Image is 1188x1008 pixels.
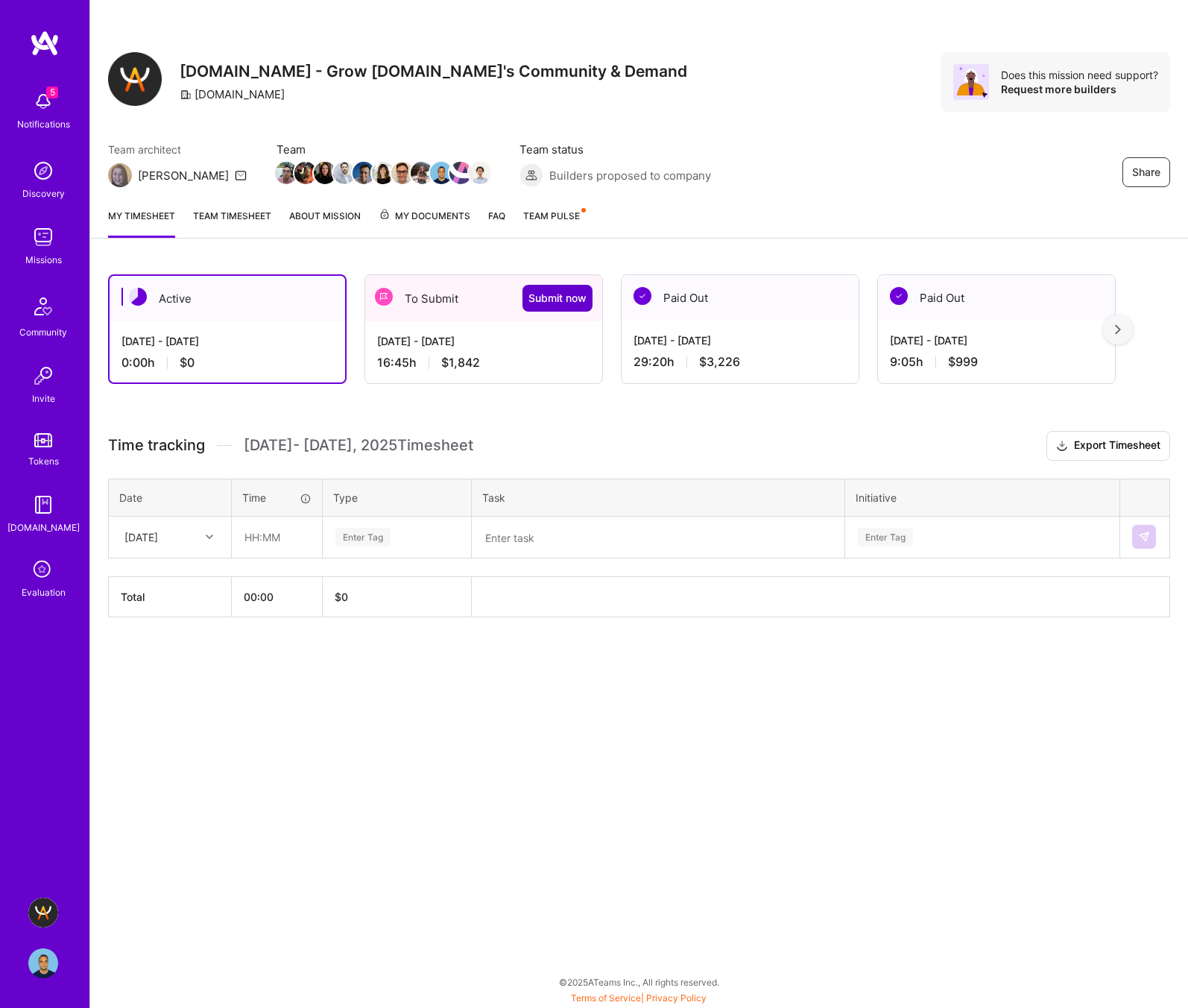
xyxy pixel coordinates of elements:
a: Team Member Avatar [470,160,490,186]
button: Submit now [522,285,593,312]
img: To Submit [375,288,393,306]
span: $ 0 [335,590,348,603]
img: Paid Out [890,287,908,305]
span: $3,226 [699,354,740,370]
a: My timesheet [108,208,175,238]
a: Team Member Avatar [315,160,335,186]
a: My Documents [379,208,470,238]
img: Team Member Avatar [430,162,452,184]
i: icon Mail [235,169,247,181]
img: Active [129,288,147,306]
span: Time tracking [108,436,205,455]
a: Team Member Avatar [277,160,296,186]
a: Team timesheet [193,208,271,238]
a: Team Member Avatar [373,160,393,186]
img: Builders proposed to company [519,163,543,187]
div: 29:20 h [634,354,847,370]
span: Team [277,142,490,157]
img: right [1115,324,1121,335]
span: Share [1132,165,1160,180]
img: Team Member Avatar [275,162,297,184]
a: Team Member Avatar [354,160,373,186]
div: Tokens [28,453,59,469]
div: Discovery [22,186,65,201]
div: Active [110,276,345,321]
i: icon CompanyGray [180,89,192,101]
div: [DATE] - [DATE] [121,333,333,349]
div: Paid Out [622,275,859,321]
span: My Documents [379,208,470,224]
th: 00:00 [232,576,323,617]
span: Team Pulse [523,210,580,221]
div: Does this mission need support? [1001,68,1158,82]
div: [DATE] - [DATE] [890,333,1103,348]
div: [DOMAIN_NAME] [7,520,80,535]
div: © 2025 ATeams Inc., All rights reserved. [89,963,1188,1001]
a: User Avatar [25,948,62,978]
i: icon SelectionTeam [29,556,57,585]
img: Avatar [953,64,989,100]
img: bell [28,86,58,116]
img: Team Member Avatar [449,162,472,184]
h3: [DOMAIN_NAME] - Grow [DOMAIN_NAME]'s Community & Demand [180,62,687,81]
img: Team Member Avatar [353,162,375,184]
a: Terms of Service [571,992,641,1004]
div: [DATE] [124,529,158,545]
img: User Avatar [28,948,58,978]
div: Evaluation [22,585,66,600]
span: Builders proposed to company [549,168,711,183]
div: [DATE] - [DATE] [377,333,590,349]
img: logo [30,30,60,57]
img: Paid Out [634,287,651,305]
i: icon Chevron [206,533,213,541]
div: Initiative [856,490,1109,505]
div: Request more builders [1001,82,1158,96]
img: Submit [1138,531,1150,543]
span: $999 [948,354,978,370]
img: Team Member Avatar [372,162,394,184]
span: [DATE] - [DATE] , 2025 Timesheet [244,436,473,455]
span: | [571,992,707,1004]
i: icon Download [1056,438,1068,454]
div: Community [19,324,67,340]
th: Type [323,479,472,516]
span: Team status [519,142,711,157]
div: Invite [32,391,55,406]
span: $1,842 [441,355,480,371]
img: Team Member Avatar [391,162,414,184]
th: Total [109,576,232,617]
div: 0:00 h [121,355,333,371]
img: Team Member Avatar [294,162,317,184]
a: Team Pulse [523,208,584,238]
img: Team Member Avatar [469,162,491,184]
div: 9:05 h [890,354,1103,370]
div: To Submit [365,275,602,321]
div: Enter Tag [858,526,913,549]
div: Missions [25,252,62,268]
th: Date [109,479,232,516]
img: Team Member Avatar [314,162,336,184]
img: Invite [28,361,58,391]
span: Team architect [108,142,247,157]
img: teamwork [28,222,58,252]
a: Team Member Avatar [296,160,315,186]
input: HH:MM [233,517,321,557]
img: guide book [28,490,58,520]
a: Team Member Avatar [412,160,432,186]
img: tokens [34,433,52,447]
a: Team Member Avatar [432,160,451,186]
a: Team Member Avatar [451,160,470,186]
div: Enter Tag [335,526,391,549]
img: Company Logo [108,52,162,106]
span: Submit now [528,291,587,306]
div: [PERSON_NAME] [138,168,229,183]
a: Privacy Policy [646,992,707,1004]
div: [DOMAIN_NAME] [180,86,285,102]
div: Paid Out [878,275,1115,321]
img: Community [25,289,61,324]
span: $0 [180,355,195,371]
a: About Mission [289,208,361,238]
img: discovery [28,156,58,186]
img: Team Member Avatar [411,162,433,184]
div: 16:45 h [377,355,590,371]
